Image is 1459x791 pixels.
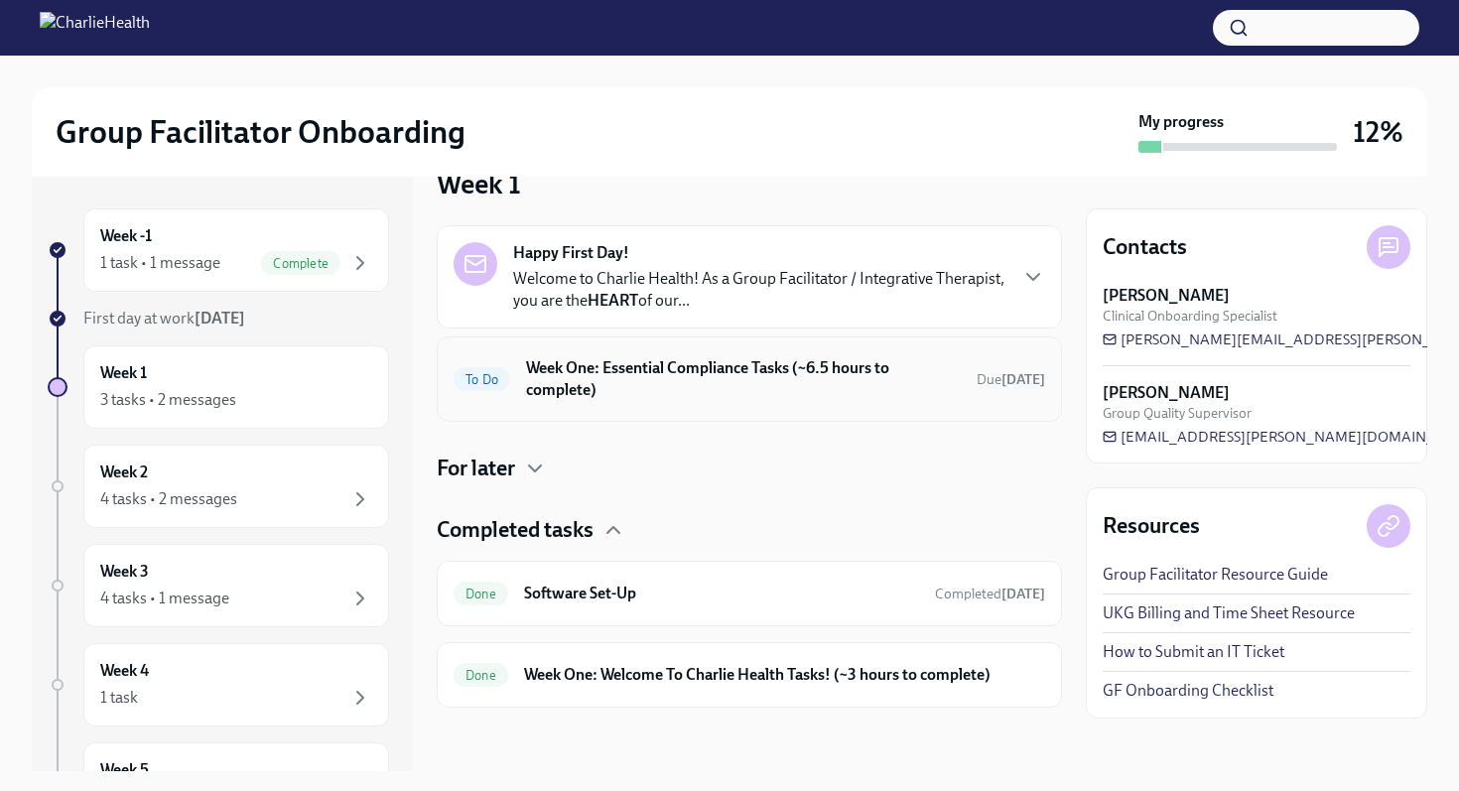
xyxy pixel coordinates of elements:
a: First day at work[DATE] [48,308,389,330]
strong: [DATE] [195,309,245,328]
a: DoneWeek One: Welcome To Charlie Health Tasks! (~3 hours to complete) [454,659,1045,691]
h6: Week 4 [100,660,149,682]
h6: Week One: Essential Compliance Tasks (~6.5 hours to complete) [526,357,961,401]
a: Week 24 tasks • 2 messages [48,445,389,528]
span: Done [454,587,508,601]
h6: Week 3 [100,561,149,583]
span: Due [977,371,1045,388]
a: How to Submit an IT Ticket [1103,641,1284,663]
strong: [DATE] [1001,586,1045,602]
a: Week 13 tasks • 2 messages [48,345,389,429]
span: Completed [935,586,1045,602]
a: Week 34 tasks • 1 message [48,544,389,627]
strong: My progress [1138,111,1224,133]
strong: Happy First Day! [513,242,629,264]
h6: Week 1 [100,362,147,384]
span: Done [454,668,508,683]
span: October 13th, 2025 09:00 [977,370,1045,389]
div: 4 tasks • 1 message [100,588,229,609]
a: To DoWeek One: Essential Compliance Tasks (~6.5 hours to complete)Due[DATE] [454,353,1045,405]
h6: Week -1 [100,225,152,247]
h6: Software Set-Up [524,583,919,604]
h4: For later [437,454,515,483]
h6: Week 5 [100,759,149,781]
div: Completed tasks [437,515,1062,545]
a: UKG Billing and Time Sheet Resource [1103,602,1355,624]
a: DoneSoftware Set-UpCompleted[DATE] [454,578,1045,609]
span: October 5th, 2025 15:17 [935,585,1045,603]
h2: Group Facilitator Onboarding [56,112,465,152]
p: Welcome to Charlie Health! As a Group Facilitator / Integrative Therapist, you are the of our... [513,268,1005,312]
span: Complete [261,256,340,271]
h6: Week 2 [100,461,148,483]
h3: 12% [1353,114,1403,150]
a: Group Facilitator Resource Guide [1103,564,1328,586]
h4: Resources [1103,511,1200,541]
a: GF Onboarding Checklist [1103,680,1273,702]
h3: Week 1 [437,166,521,201]
span: Group Quality Supervisor [1103,404,1252,423]
span: First day at work [83,309,245,328]
div: 1 task [100,687,138,709]
img: CharlieHealth [40,12,150,44]
span: To Do [454,372,510,387]
div: 3 tasks • 2 messages [100,389,236,411]
strong: [DATE] [1001,371,1045,388]
a: Week -11 task • 1 messageComplete [48,208,389,292]
span: Clinical Onboarding Specialist [1103,307,1277,326]
div: For later [437,454,1062,483]
h4: Contacts [1103,232,1187,262]
strong: HEART [588,291,638,310]
div: 1 task • 1 message [100,252,220,274]
strong: [PERSON_NAME] [1103,285,1230,307]
h6: Week One: Welcome To Charlie Health Tasks! (~3 hours to complete) [524,664,1045,686]
strong: [PERSON_NAME] [1103,382,1230,404]
a: Week 41 task [48,643,389,726]
div: 4 tasks • 2 messages [100,488,237,510]
h4: Completed tasks [437,515,594,545]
